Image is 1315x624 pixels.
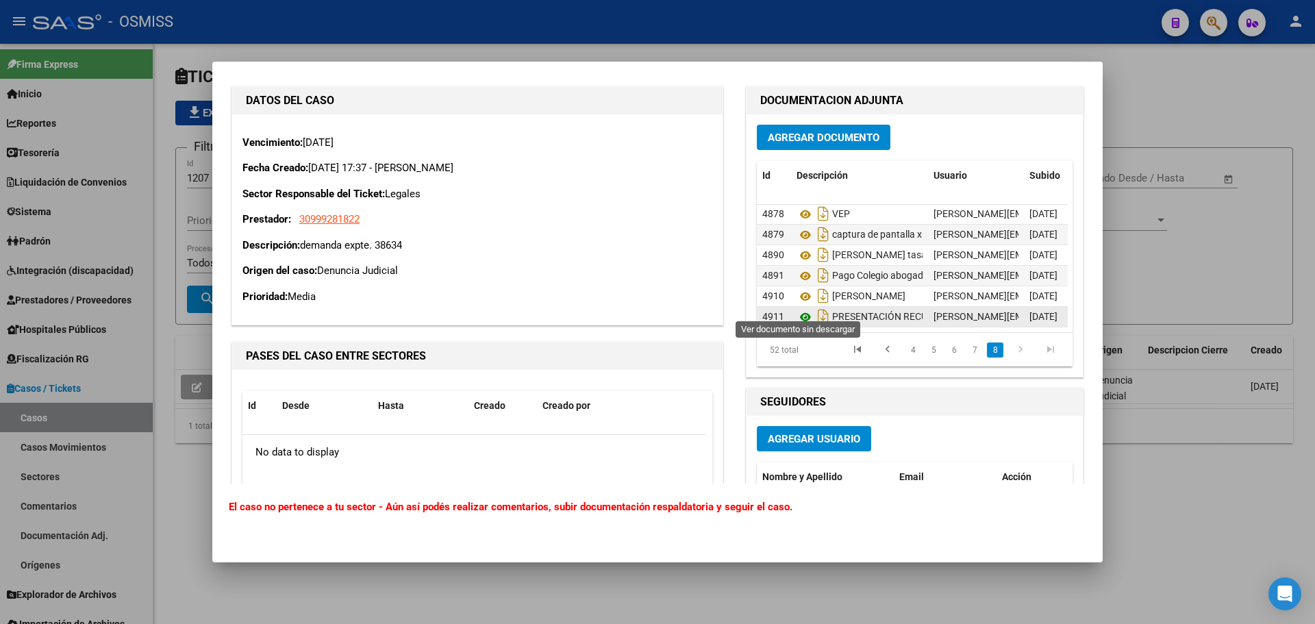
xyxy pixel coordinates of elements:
p: demanda expte. 38634 [242,238,712,253]
span: Subido [1029,170,1060,181]
h1: PASES DEL CASO ENTRE SECTORES [246,348,709,364]
datatable-header-cell: Hasta [373,391,468,421]
li: page 6 [944,338,964,362]
span: [PERSON_NAME][EMAIL_ADDRESS][DOMAIN_NAME] - [PERSON_NAME] [934,270,1239,281]
p: [DATE] 17:37 - [PERSON_NAME] [242,160,712,176]
span: Acción [1002,471,1031,482]
div: 52 total [757,333,818,367]
span: [DATE] [1029,229,1057,240]
span: [PERSON_NAME][EMAIL_ADDRESS][DOMAIN_NAME] - [PERSON_NAME] [934,249,1239,260]
a: 6 [946,342,962,358]
span: 30999281822 [299,213,360,225]
span: [DATE] [1029,208,1057,219]
strong: DATOS DEL CASO [246,94,334,107]
datatable-header-cell: Email [894,462,997,492]
a: go to next page [1007,342,1034,358]
span: PRESENTACIÓN RECURSO EXTRAORDINARIO OSMISS [832,312,1064,323]
datatable-header-cell: Acción [997,462,1065,492]
span: [DATE] [1029,311,1057,322]
span: Desde [282,400,310,411]
h1: DOCUMENTACION ADJUNTA [760,92,1069,109]
i: Descargar documento [814,203,832,225]
span: [DATE] [1029,249,1057,260]
span: [PERSON_NAME] tasa de justicia [832,250,971,261]
a: go to last page [1038,342,1064,358]
strong: Prestador: [242,213,291,225]
a: 4 [905,342,921,358]
datatable-header-cell: Descripción [791,161,928,190]
div: 4879 [762,227,786,242]
li: page 7 [964,338,985,362]
span: Id [248,400,256,411]
li: page 5 [923,338,944,362]
strong: Origen del caso: [242,264,317,277]
p: Legales [242,186,712,202]
datatable-header-cell: Creado [468,391,537,421]
span: [PERSON_NAME][EMAIL_ADDRESS][PERSON_NAME][DOMAIN_NAME] - [PERSON_NAME] [934,290,1312,301]
span: [PERSON_NAME] [832,291,905,302]
i: Descargar documento [814,264,832,286]
span: Agregar Documento [768,132,879,144]
span: [DATE] [1029,290,1057,301]
a: 7 [966,342,983,358]
span: Pago Colegio abogados [PERSON_NAME] [832,271,1009,282]
p: Denuncia Judicial [242,263,712,279]
span: Agregar Usuario [768,433,860,445]
i: Descargar documento [814,305,832,327]
div: 4891 [762,268,786,284]
span: [PERSON_NAME][EMAIL_ADDRESS][PERSON_NAME][DOMAIN_NAME] - [PERSON_NAME] [934,311,1312,322]
datatable-header-cell: Id [242,391,277,421]
a: go to previous page [875,342,901,358]
button: Agregar Documento [757,125,890,150]
datatable-header-cell: Usuario [928,161,1024,190]
a: go to first page [844,342,871,358]
li: page 4 [903,338,923,362]
datatable-header-cell: Creado por [537,391,696,421]
span: Usuario [934,170,967,181]
span: [PERSON_NAME][EMAIL_ADDRESS][PERSON_NAME][DOMAIN_NAME] - [PERSON_NAME] [934,229,1312,240]
datatable-header-cell: Nombre y Apellido [757,462,894,492]
span: VEP [832,209,850,220]
div: 4878 [762,206,786,222]
strong: Descripción: [242,239,300,251]
strong: Fecha Creado: [242,162,308,174]
strong: Sector Responsable del Ticket: [242,188,385,200]
span: Nombre y Apellido [762,471,842,482]
span: Creado [474,400,505,411]
h1: SEGUIDORES [760,394,1069,410]
div: Open Intercom Messenger [1268,577,1301,610]
b: El caso no pertenece a tu sector - Aún así podés realizar comentarios, subir documentación respal... [229,501,792,513]
span: Id [762,170,771,181]
div: No data to display [242,435,706,469]
li: page 8 [985,338,1005,362]
span: [PERSON_NAME][EMAIL_ADDRESS][PERSON_NAME][DOMAIN_NAME] - [PERSON_NAME] [934,208,1312,219]
span: Creado por [542,400,590,411]
span: Hasta [378,400,404,411]
div: 4890 [762,247,786,263]
datatable-header-cell: Desde [277,391,373,421]
strong: Vencimiento: [242,136,303,149]
span: Media [288,290,316,303]
strong: Prioridad: [242,290,288,303]
a: 5 [925,342,942,358]
i: Descargar documento [814,285,832,307]
p: [DATE] [242,135,712,151]
button: Agregar Usuario [757,426,871,451]
span: Descripción [797,170,848,181]
div: 4910 [762,288,786,304]
datatable-header-cell: Id [757,161,791,190]
a: 8 [987,342,1003,358]
i: Descargar documento [814,223,832,245]
datatable-header-cell: Subido [1024,161,1092,190]
i: Descargar documento [814,244,832,266]
span: [DATE] [1029,270,1057,281]
div: 4911 [762,309,786,325]
span: Email [899,471,924,482]
span: captura de pantalla x VEP [832,229,942,240]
